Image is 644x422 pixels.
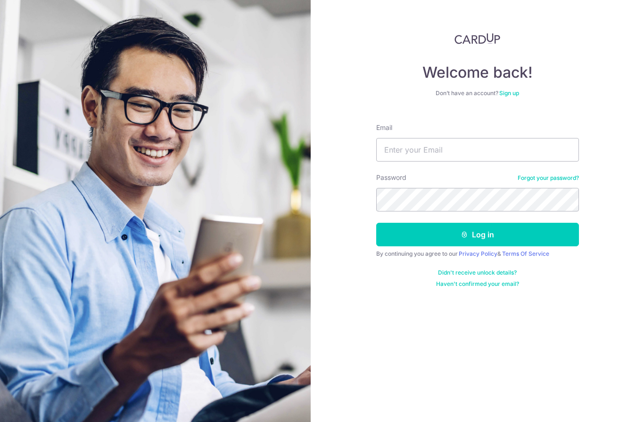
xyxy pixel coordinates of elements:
label: Password [376,173,406,182]
a: Sign up [499,89,519,97]
div: By continuing you agree to our & [376,250,579,258]
label: Email [376,123,392,132]
button: Log in [376,223,579,246]
a: Terms Of Service [502,250,549,257]
a: Haven't confirmed your email? [436,280,519,288]
img: CardUp Logo [454,33,501,44]
h4: Welcome back! [376,63,579,82]
a: Privacy Policy [459,250,497,257]
a: Didn't receive unlock details? [438,269,517,276]
a: Forgot your password? [518,174,579,182]
input: Enter your Email [376,138,579,162]
div: Don’t have an account? [376,89,579,97]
